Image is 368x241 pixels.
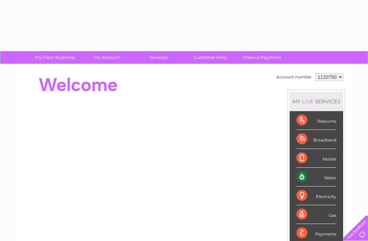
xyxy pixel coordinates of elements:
[131,51,187,64] a: Services
[79,51,135,64] a: My Account
[296,168,336,186] div: Water
[296,149,336,168] div: Mobile
[182,51,239,64] a: Customer Help
[296,111,336,130] div: Telecoms
[301,98,315,105] div: LIVE
[296,130,336,149] div: Broadband
[234,51,290,64] a: Make A Payment
[275,71,313,83] td: Account number
[290,92,343,111] div: MY SERVICES
[296,186,336,205] div: Electricity
[27,51,83,64] a: My Clear Business
[296,205,336,224] div: Gas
